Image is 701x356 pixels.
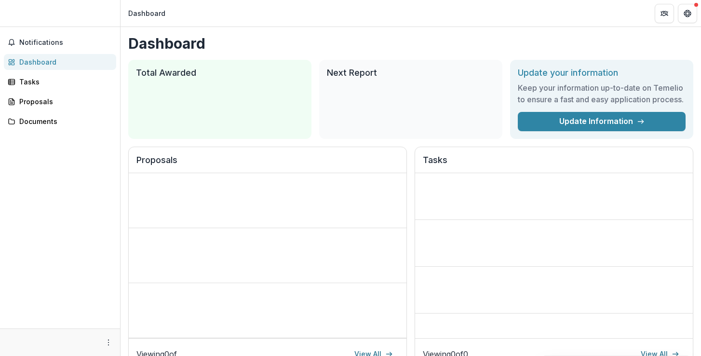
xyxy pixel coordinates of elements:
a: Dashboard [4,54,116,70]
button: Partners [655,4,674,23]
div: Documents [19,116,108,126]
div: Proposals [19,96,108,107]
a: Update Information [518,112,686,131]
nav: breadcrumb [124,6,169,20]
h2: Tasks [423,155,685,173]
h2: Update your information [518,68,686,78]
span: Notifications [19,39,112,47]
h2: Total Awarded [136,68,304,78]
a: Proposals [4,94,116,110]
button: Get Help [678,4,697,23]
div: Tasks [19,77,108,87]
div: Dashboard [19,57,108,67]
h3: Keep your information up-to-date on Temelio to ensure a fast and easy application process. [518,82,686,105]
a: Documents [4,113,116,129]
button: More [103,337,114,348]
a: Tasks [4,74,116,90]
div: Dashboard [128,8,165,18]
button: Notifications [4,35,116,50]
h2: Next Report [327,68,495,78]
h1: Dashboard [128,35,693,52]
h2: Proposals [136,155,399,173]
